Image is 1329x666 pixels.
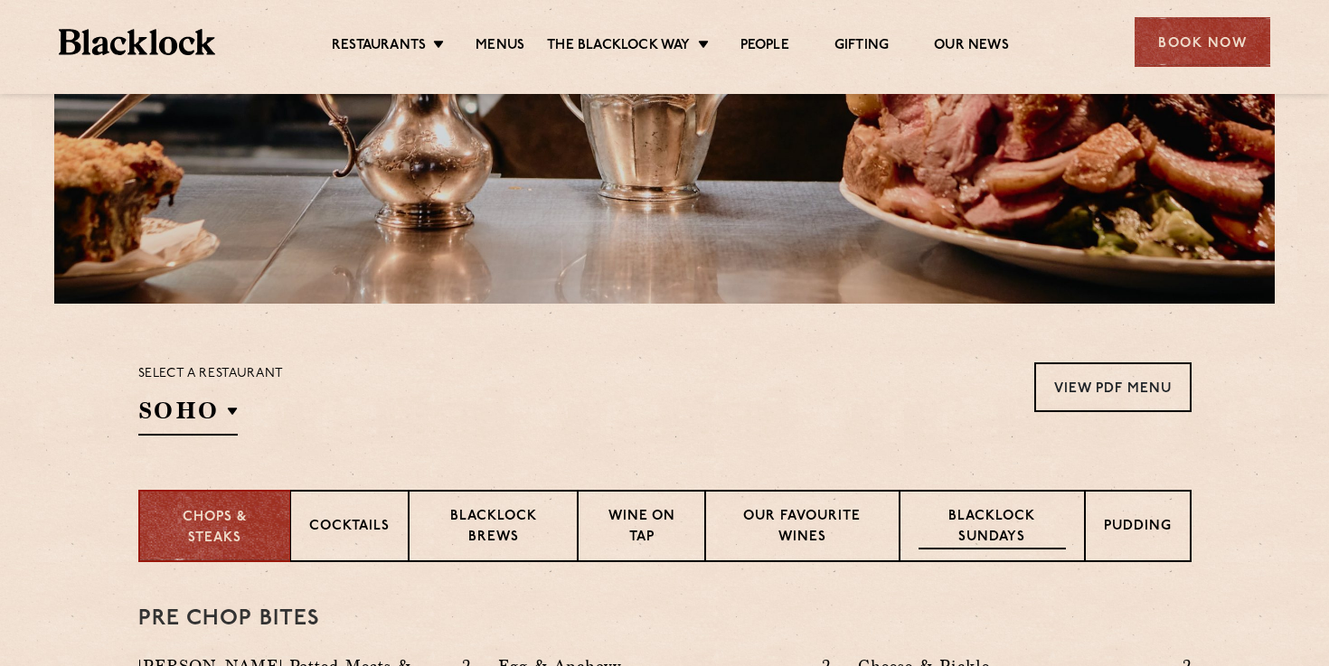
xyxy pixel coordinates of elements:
[138,395,238,436] h2: SOHO
[597,507,685,549] p: Wine on Tap
[919,507,1065,549] p: Blacklock Sundays
[1135,17,1270,67] div: Book Now
[476,37,524,57] a: Menus
[332,37,426,57] a: Restaurants
[1104,517,1172,539] p: Pudding
[309,517,390,539] p: Cocktails
[724,507,881,549] p: Our favourite wines
[934,37,1009,57] a: Our News
[1034,362,1192,412] a: View PDF Menu
[138,362,284,386] p: Select a restaurant
[138,607,1192,631] h3: Pre Chop Bites
[158,508,271,549] p: Chops & Steaks
[59,29,215,55] img: BL_Textured_Logo-footer-cropped.svg
[834,37,889,57] a: Gifting
[428,507,560,549] p: Blacklock Brews
[547,37,690,57] a: The Blacklock Way
[740,37,789,57] a: People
